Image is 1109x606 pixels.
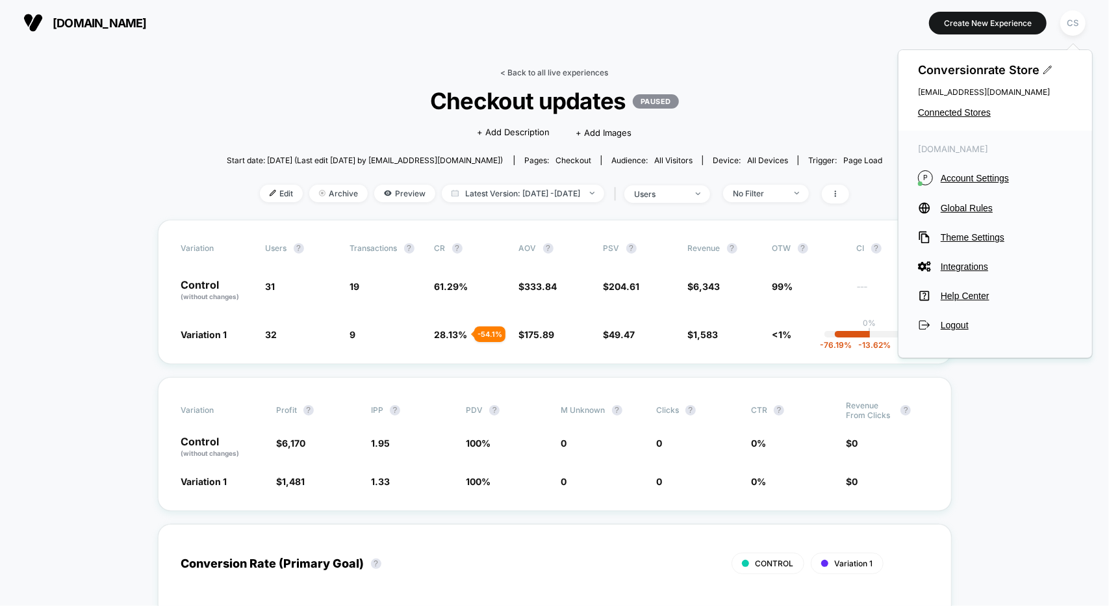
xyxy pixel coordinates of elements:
p: 0% [863,318,876,328]
button: ? [404,243,414,254]
span: --- [857,283,928,302]
span: <1% [772,329,792,340]
div: No Filter [733,189,785,198]
span: Edit [260,185,303,202]
a: < Back to all live experiences [501,68,609,77]
span: 32 [266,329,277,340]
button: Connected Stores [918,107,1073,118]
span: OTW [772,243,844,254]
button: ? [612,405,622,415]
span: (without changes) [181,293,240,300]
button: ? [489,405,500,415]
span: -13.62 % [852,340,891,350]
button: Integrations [918,260,1073,273]
span: Device: [702,155,798,165]
span: $ [519,329,555,340]
span: Start date: [DATE] (Last edit [DATE] by [EMAIL_ADDRESS][DOMAIN_NAME]) [227,155,503,165]
img: end [319,190,325,196]
button: ? [452,243,463,254]
button: ? [774,405,784,415]
button: ? [900,405,911,415]
span: $ [604,281,640,292]
span: [DOMAIN_NAME] [918,144,1073,154]
button: ? [303,405,314,415]
span: Help Center [941,291,1073,301]
span: $ [276,438,305,449]
span: Profit [276,405,297,415]
span: 9 [350,329,356,340]
div: Pages: [524,155,591,165]
span: 31 [266,281,275,292]
span: 61.29 % [435,281,468,292]
span: (without changes) [181,449,240,457]
span: CTR [751,405,767,415]
span: Global Rules [941,203,1073,213]
span: $ [519,281,557,292]
img: end [696,192,700,195]
span: 0 [656,476,662,487]
div: Audience: [611,155,693,165]
button: PAccount Settings [918,170,1073,185]
div: Trigger: [808,155,882,165]
span: PDV [466,405,483,415]
span: [EMAIL_ADDRESS][DOMAIN_NAME] [918,87,1073,97]
span: [DOMAIN_NAME] [53,16,147,30]
button: Create New Experience [929,12,1047,34]
button: ? [871,243,882,254]
img: calendar [452,190,459,196]
span: 0 [656,438,662,449]
span: Variation 1 [181,329,227,340]
p: Control [181,436,263,458]
button: ? [727,243,737,254]
button: ? [626,243,637,254]
span: 204.61 [609,281,640,292]
button: Help Center [918,289,1073,302]
span: 6,343 [694,281,720,292]
span: M Unknown [561,405,605,415]
span: Variation [181,401,253,420]
span: 0 % [751,476,766,487]
span: 99% [772,281,793,292]
span: Variation [181,243,253,254]
span: checkout [555,155,591,165]
button: ? [371,559,381,569]
span: 1.95 [371,438,390,449]
span: 0 % [751,438,766,449]
span: Variation 1 [181,476,227,487]
span: Revenue From Clicks [846,401,894,420]
img: end [795,192,799,194]
span: 0 [852,438,858,449]
span: 1,481 [282,476,305,487]
span: Theme Settings [941,232,1073,243]
span: 6,170 [282,438,305,449]
span: 0 [561,476,567,487]
button: ? [685,405,696,415]
span: $ [688,281,720,292]
div: users [634,189,686,199]
button: ? [798,243,808,254]
span: $ [604,329,635,340]
span: Preview [374,185,435,202]
span: Account Settings [941,173,1073,183]
span: Clicks [656,405,679,415]
p: Control [181,280,253,302]
span: 28.13 % [435,329,468,340]
i: P [918,170,933,185]
span: Integrations [941,261,1073,272]
button: ? [390,405,400,415]
span: + Add Description [478,126,550,139]
span: CI [857,243,928,254]
button: Global Rules [918,202,1073,215]
p: PAUSED [633,94,679,109]
img: edit [270,190,276,196]
span: 0 [852,476,858,487]
span: 0 [561,438,567,449]
button: CS [1056,10,1090,36]
span: all devices [747,155,788,165]
button: Theme Settings [918,231,1073,244]
button: Logout [918,319,1073,332]
span: 49.47 [609,329,635,340]
span: 100 % [466,438,491,449]
img: Visually logo [23,13,43,33]
span: 19 [350,281,360,292]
